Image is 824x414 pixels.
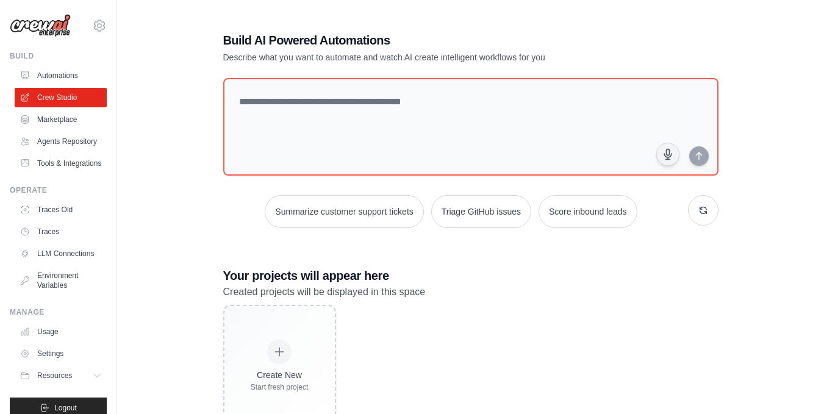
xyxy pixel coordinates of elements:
p: Describe what you want to automate and watch AI create intelligent workflows for you [223,51,633,63]
a: Agents Repository [15,132,107,151]
a: Tools & Integrations [15,154,107,173]
a: Traces [15,222,107,241]
button: Click to speak your automation idea [656,143,679,166]
div: Manage [10,307,107,317]
a: Usage [15,322,107,341]
div: Start fresh project [251,382,309,392]
button: Triage GitHub issues [431,195,531,228]
button: Summarize customer support tickets [265,195,423,228]
span: Logout [54,403,77,413]
div: Operate [10,185,107,195]
a: Traces Old [15,200,107,219]
a: Environment Variables [15,266,107,295]
h3: Your projects will appear here [223,267,718,284]
a: LLM Connections [15,244,107,263]
button: Resources [15,366,107,385]
div: Create New [251,369,309,381]
img: Logo [10,14,71,37]
p: Created projects will be displayed in this space [223,284,718,300]
a: Settings [15,344,107,363]
a: Automations [15,66,107,85]
button: Get new suggestions [688,195,718,226]
span: Resources [37,371,72,380]
div: Build [10,51,107,61]
h1: Build AI Powered Automations [223,32,633,49]
a: Crew Studio [15,88,107,107]
a: Marketplace [15,110,107,129]
button: Score inbound leads [539,195,637,228]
